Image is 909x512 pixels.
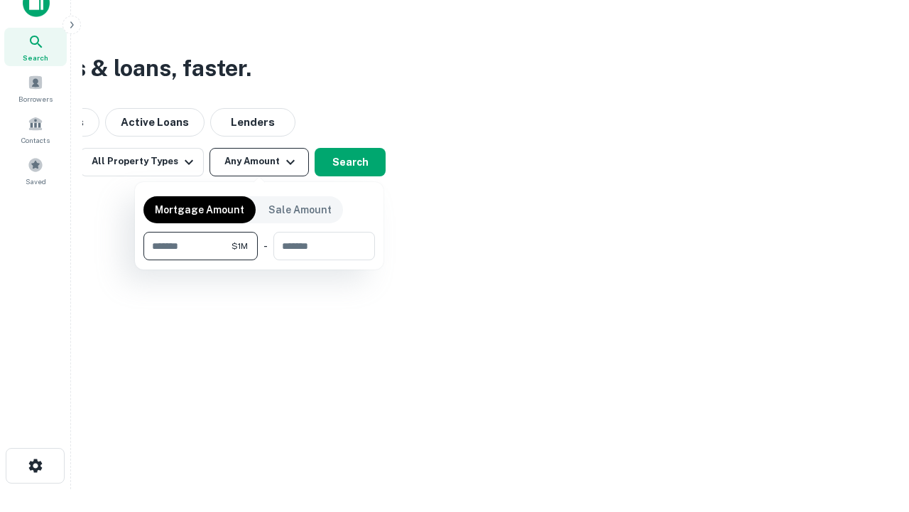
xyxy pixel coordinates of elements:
[268,202,332,218] p: Sale Amount
[155,202,244,218] p: Mortgage Amount
[838,398,909,466] iframe: Chat Widget
[263,232,268,260] div: -
[232,240,248,252] span: $1M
